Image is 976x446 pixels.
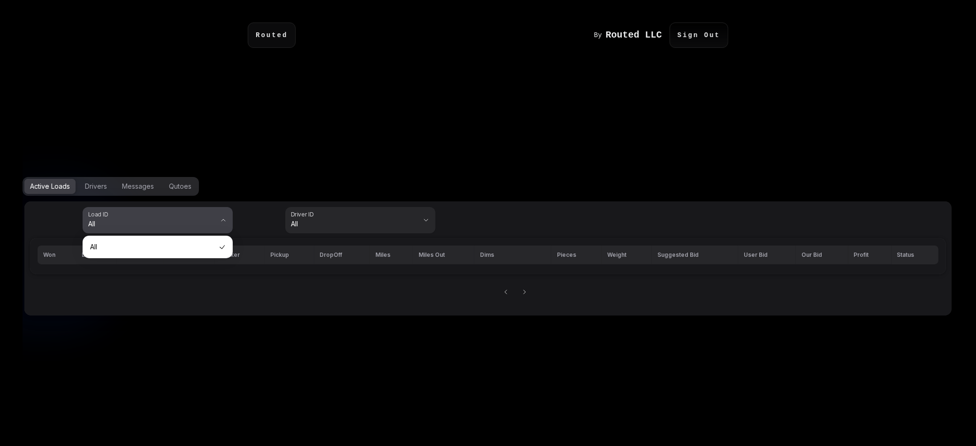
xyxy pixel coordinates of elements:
[122,182,154,191] div: Messages
[23,177,953,196] div: Options
[678,31,720,40] code: Sign Out
[314,246,370,264] th: DropOff
[38,246,938,267] table: Example static collection table
[90,242,216,252] span: All
[594,31,670,40] a: By
[474,246,551,264] th: Dims
[738,246,796,264] th: User Bid
[291,210,317,218] label: Driver ID
[606,31,662,40] h1: Routed LLC
[652,246,738,264] th: Suggested Bid
[602,246,652,264] th: Weight
[76,246,117,264] th: Loss
[265,246,314,264] th: Pickup
[848,246,892,264] th: Profit
[38,246,76,264] th: Won
[169,182,191,191] div: Qutoes
[215,246,265,264] th: Broker
[88,219,216,229] span: All
[30,182,70,191] div: Active Loads
[256,31,288,40] code: Routed
[85,182,107,191] div: Drivers
[88,210,111,218] label: Load ID
[892,246,938,264] th: Status
[796,246,848,264] th: Our Bid
[370,246,413,264] th: Miles
[23,177,199,196] div: Options
[291,219,419,229] span: All
[413,246,474,264] th: Miles Out
[551,246,602,264] th: Pieces
[493,279,941,305] nav: pagination navigation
